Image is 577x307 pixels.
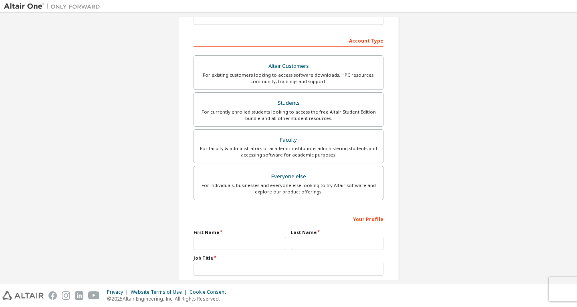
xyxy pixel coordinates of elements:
[199,134,378,146] div: Faculty
[107,295,231,302] p: © 2025 Altair Engineering, Inc. All Rights Reserved.
[199,98,378,109] div: Students
[199,109,378,122] div: For currently enrolled students looking to access the free Altair Student Edition bundle and all ...
[88,291,100,300] img: youtube.svg
[291,229,383,236] label: Last Name
[199,171,378,182] div: Everyone else
[194,212,383,225] div: Your Profile
[194,229,286,236] label: First Name
[75,291,83,300] img: linkedin.svg
[48,291,57,300] img: facebook.svg
[194,34,383,47] div: Account Type
[107,289,131,295] div: Privacy
[199,182,378,195] div: For individuals, businesses and everyone else looking to try Altair software and explore our prod...
[62,291,70,300] img: instagram.svg
[199,61,378,72] div: Altair Customers
[131,289,190,295] div: Website Terms of Use
[2,291,44,300] img: altair_logo.svg
[194,255,383,261] label: Job Title
[199,72,378,85] div: For existing customers looking to access software downloads, HPC resources, community, trainings ...
[190,289,231,295] div: Cookie Consent
[4,2,104,10] img: Altair One
[199,145,378,158] div: For faculty & administrators of academic institutions administering students and accessing softwa...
